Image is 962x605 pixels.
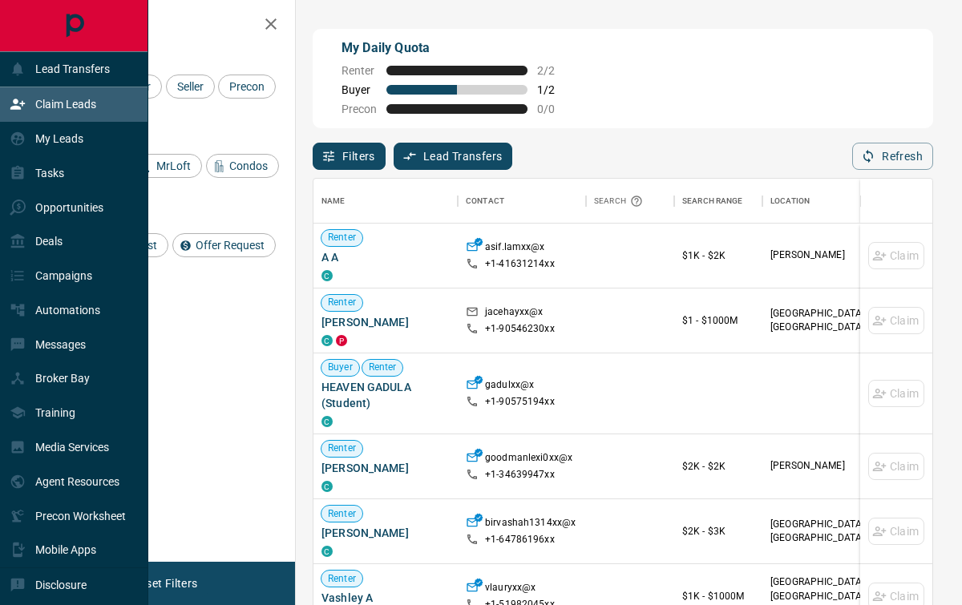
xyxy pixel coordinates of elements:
span: Precon [342,103,377,115]
span: Renter [362,361,403,374]
p: $1 - $1000M [682,313,754,328]
p: +1- 64786196xx [485,533,555,547]
p: +1- 34639947xx [485,468,555,482]
div: Condos [206,154,279,178]
span: Condos [224,159,273,172]
span: Renter [321,442,362,455]
div: Location [770,179,810,224]
span: 2 / 2 [537,64,572,77]
span: Renter [321,231,362,244]
p: [GEOGRAPHIC_DATA], [GEOGRAPHIC_DATA] [770,518,899,545]
span: [PERSON_NAME] [321,525,450,541]
span: Precon [224,80,270,93]
button: Reset Filters [122,570,208,597]
button: Filters [313,143,386,170]
div: Contact [458,179,586,224]
span: Renter [321,507,362,521]
button: Refresh [852,143,933,170]
span: [PERSON_NAME] [321,314,450,330]
div: Precon [218,75,276,99]
div: Search Range [682,179,743,224]
p: jacehayxx@x [485,305,543,322]
div: Search [594,179,647,224]
div: Search Range [674,179,762,224]
span: Offer Request [190,239,270,252]
p: birvashah1314xx@x [485,516,576,533]
div: Contact [466,179,504,224]
div: property.ca [336,335,347,346]
div: Location [762,179,907,224]
div: condos.ca [321,546,333,557]
span: 0 / 0 [537,103,572,115]
span: Renter [342,64,377,77]
p: [GEOGRAPHIC_DATA], [GEOGRAPHIC_DATA] [770,307,899,334]
div: MrLoft [133,154,202,178]
span: Renter [321,572,362,586]
p: [PERSON_NAME] [770,459,899,473]
h2: Filters [51,16,279,35]
p: +1- 90575194xx [485,395,555,409]
div: Seller [166,75,215,99]
p: asif.lamxx@x [485,240,545,257]
span: MrLoft [151,159,196,172]
p: +1- 90546230xx [485,322,555,336]
span: [PERSON_NAME] [321,460,450,476]
p: vlauryxx@x [485,581,536,598]
button: Lead Transfers [394,143,513,170]
span: Renter [321,296,362,309]
span: HEAVEN GADULA (Student) [321,379,450,411]
div: Name [313,179,458,224]
p: goodmanlexi0xx@x [485,451,572,468]
div: condos.ca [321,270,333,281]
div: condos.ca [321,416,333,427]
div: condos.ca [321,481,333,492]
span: Buyer [342,83,377,96]
span: 1 / 2 [537,83,572,96]
p: $2K - $3K [682,524,754,538]
p: $1K - $1000M [682,589,754,603]
div: Name [321,179,346,224]
p: gadulxx@x [485,378,534,395]
p: +1- 41631214xx [485,257,555,271]
div: Offer Request [172,233,276,257]
div: condos.ca [321,335,333,346]
p: [PERSON_NAME] [770,248,899,262]
p: My Daily Quota [342,38,572,58]
span: A A [321,249,450,265]
span: Buyer [321,361,359,374]
span: Seller [172,80,209,93]
p: $2K - $2K [682,459,754,474]
p: $1K - $2K [682,248,754,263]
